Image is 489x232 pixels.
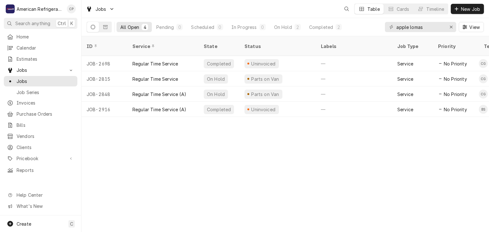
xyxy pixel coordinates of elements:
[296,24,300,31] div: 2
[438,43,472,50] div: Priority
[342,4,352,14] button: Open search
[15,20,50,27] span: Search anything
[81,86,127,102] div: JOB-2848
[397,60,413,67] div: Service
[191,24,214,31] div: Scheduled
[397,76,413,82] div: Service
[444,106,467,113] span: No Priority
[316,56,392,71] div: —
[17,144,74,151] span: Clients
[321,43,387,50] div: Labels
[206,106,231,113] div: Completed
[81,56,127,71] div: JOB-2698
[397,6,409,12] div: Cards
[479,74,488,83] div: CG
[206,76,225,82] div: On Hold
[83,4,117,14] a: Go to Jobs
[17,155,65,162] span: Pricebook
[81,102,127,117] div: JOB-2916
[396,22,444,32] input: Keyword search
[251,106,276,113] div: Uninvoiced
[58,20,66,27] span: Ctrl
[444,76,467,82] span: No Priority
[67,4,76,13] div: Cordel Pyle's Avatar
[206,91,225,98] div: On Hold
[316,86,392,102] div: —
[6,4,15,13] div: American Refrigeration LLC's Avatar
[132,106,186,113] div: Regular Time Service (A)
[444,91,467,98] span: No Priority
[479,59,488,68] div: Carlos Garcia's Avatar
[251,91,280,98] div: Parts on Van
[132,43,192,50] div: Service
[17,67,65,73] span: Jobs
[4,201,77,211] a: Go to What's New
[4,98,77,108] a: Invoices
[67,4,76,13] div: CP
[251,60,276,67] div: Uninvoiced
[316,102,392,117] div: —
[4,165,77,175] a: Reports
[426,6,444,12] div: Timeline
[132,60,178,67] div: Regular Time Service
[479,105,488,114] div: Brandon Stephens's Avatar
[4,65,77,75] a: Go to Jobs
[274,24,292,31] div: On Hold
[261,24,265,31] div: 0
[397,106,413,113] div: Service
[4,87,77,98] a: Job Series
[17,111,74,117] span: Purchase Orders
[132,76,178,82] div: Regular Time Service
[309,24,333,31] div: Completed
[70,20,73,27] span: K
[446,22,456,32] button: Erase input
[251,76,280,82] div: Parts on Van
[17,203,74,209] span: What's New
[17,56,74,62] span: Estimates
[17,78,74,85] span: Jobs
[244,43,309,50] div: Status
[231,24,257,31] div: In Progress
[17,192,74,198] span: Help Center
[6,4,15,13] div: A
[17,167,74,174] span: Reports
[479,90,488,99] div: CG
[204,43,234,50] div: State
[178,24,181,31] div: 0
[444,60,467,67] span: No Priority
[17,33,74,40] span: Home
[337,24,341,31] div: 2
[96,6,106,12] span: Jobs
[316,71,392,86] div: —
[479,105,488,114] div: BS
[479,90,488,99] div: Carlos Garcia's Avatar
[4,131,77,141] a: Vendors
[4,109,77,119] a: Purchase Orders
[460,6,481,12] span: New Job
[4,120,77,130] a: Bills
[87,43,121,50] div: ID
[367,6,380,12] div: Table
[4,76,77,86] a: Jobs
[4,31,77,42] a: Home
[468,24,481,31] span: View
[4,190,77,200] a: Go to Help Center
[17,44,74,51] span: Calendar
[17,89,74,96] span: Job Series
[143,24,147,31] div: 4
[132,91,186,98] div: Regular Time Service (A)
[206,60,231,67] div: Completed
[70,221,73,227] span: C
[397,91,413,98] div: Service
[4,142,77,153] a: Clients
[479,74,488,83] div: Carlos Garcia's Avatar
[4,43,77,53] a: Calendar
[4,153,77,164] a: Go to Pricebook
[17,99,74,106] span: Invoices
[81,71,127,86] div: JOB-2815
[479,59,488,68] div: CG
[459,22,484,32] button: View
[4,54,77,64] a: Estimates
[4,18,77,29] button: Search anythingCtrlK
[397,43,428,50] div: Job Type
